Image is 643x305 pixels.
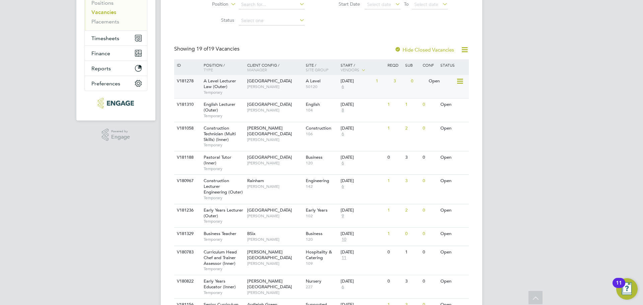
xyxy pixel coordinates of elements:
div: 3 [392,75,409,87]
span: [PERSON_NAME] [247,107,302,113]
div: [DATE] [341,231,384,237]
label: Status [196,17,234,23]
span: 19 of [196,46,208,52]
div: V181310 [175,98,199,111]
span: Temporary [204,219,244,224]
div: [DATE] [341,178,384,184]
span: [GEOGRAPHIC_DATA] [247,207,292,213]
img: xede-logo-retina.png [98,98,134,108]
span: Business [306,154,323,160]
span: [PERSON_NAME] [247,137,302,142]
span: Site Group [306,67,329,72]
div: 0 [421,98,438,111]
span: 120 [306,160,338,166]
div: 2 [404,122,421,135]
div: V181236 [175,204,199,217]
div: 1 [386,122,403,135]
div: Sub [404,59,421,71]
div: Open [439,246,468,258]
div: 0 [421,151,438,164]
span: [GEOGRAPHIC_DATA] [247,154,292,160]
span: Curriculum Head Chef and Trainer Assessor (Inner) [204,249,237,266]
a: Placements [91,18,119,25]
div: Open [439,98,468,111]
div: 2 [404,204,421,217]
span: [PERSON_NAME] [247,237,302,242]
div: Open [439,204,468,217]
span: BSix [247,231,256,236]
span: Construction Technician (Multi Skills) (Inner) [204,125,236,142]
div: 1 [386,228,403,240]
div: [DATE] [341,102,384,107]
span: [PERSON_NAME][GEOGRAPHIC_DATA] [247,125,292,137]
div: 0 [386,151,403,164]
span: Temporary [204,90,244,95]
div: ID [175,59,199,71]
span: A Level Lecturer Law (Outer) [204,78,236,89]
div: 1 [386,98,403,111]
div: 0 [421,228,438,240]
div: 0 [409,75,427,87]
div: 0 [421,122,438,135]
span: 102 [306,213,338,219]
span: Powered by [111,129,130,134]
div: Open [439,275,468,288]
span: 227 [306,284,338,290]
span: Rainham [247,178,264,183]
div: 0 [421,175,438,187]
span: Reports [91,65,111,72]
button: Preferences [85,76,147,91]
div: 3 [404,275,421,288]
span: Preferences [91,80,120,87]
div: Open [439,228,468,240]
span: 10 [341,237,347,242]
button: Reports [85,61,147,76]
span: [PERSON_NAME] [247,84,302,89]
span: Early Years Lecturer (Outer) [204,207,243,219]
div: V181058 [175,122,199,135]
span: Business [306,231,323,236]
span: Hospitality & Catering [306,249,332,260]
span: 8 [341,107,345,113]
div: 0 [421,246,438,258]
span: Temporary [204,266,244,272]
span: 120 [306,237,338,242]
div: 1 [386,204,403,217]
div: 0 [404,228,421,240]
div: Client Config / [245,59,304,75]
div: Reqd [386,59,403,71]
label: Hide Closed Vacancies [395,47,454,53]
button: Timesheets [85,31,147,46]
div: [DATE] [341,279,384,284]
div: Open [427,75,456,87]
div: 1 [404,98,421,111]
span: 6 [341,284,345,290]
span: 9 [341,213,345,219]
div: Open [439,122,468,135]
span: 142 [306,184,338,189]
div: 0 [421,275,438,288]
a: Powered byEngage [102,129,130,141]
span: [GEOGRAPHIC_DATA] [247,78,292,84]
button: Open Resource Center, 11 new notifications [616,278,638,300]
span: Timesheets [91,35,119,42]
span: Temporary [204,142,244,148]
span: [PERSON_NAME] [247,290,302,295]
div: 3 [404,151,421,164]
span: Nursery [306,278,321,284]
span: English Lecturer (Outer) [204,101,235,113]
div: Start / [339,59,386,76]
span: Early Years Educator (Inner) [204,278,236,290]
span: 6 [341,131,345,137]
button: Finance [85,46,147,61]
label: Start Date [321,1,360,7]
span: Select date [367,1,391,7]
input: Select one [239,16,305,25]
span: [PERSON_NAME] [247,261,302,266]
span: [PERSON_NAME][GEOGRAPHIC_DATA] [247,278,292,290]
span: 106 [306,131,338,137]
label: Position [190,1,228,8]
span: Temporary [204,166,244,171]
div: V181188 [175,151,199,164]
span: Construction Lecturer Engineering (Outer) [204,178,243,195]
